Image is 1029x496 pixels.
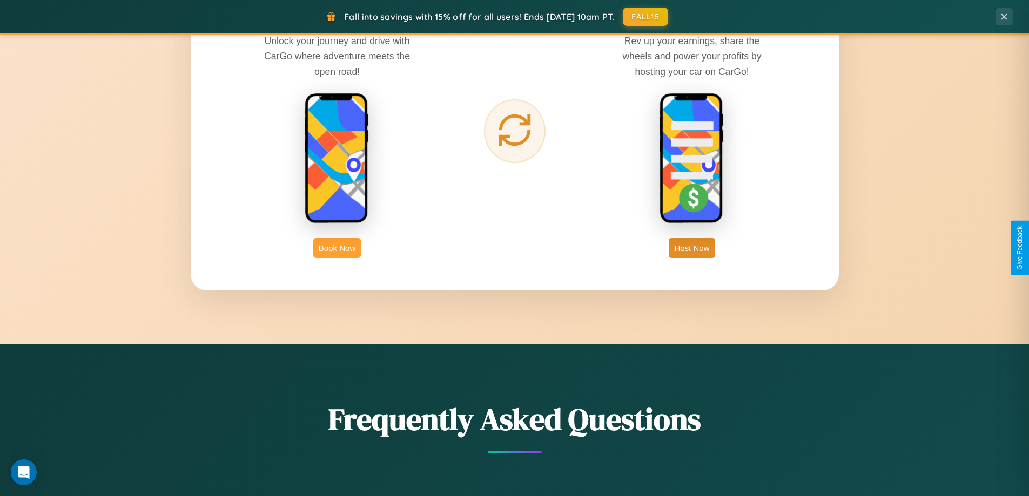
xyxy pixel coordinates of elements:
button: Book Now [313,238,361,258]
img: host phone [660,93,724,225]
button: FALL15 [623,8,668,26]
button: Host Now [669,238,715,258]
img: rent phone [305,93,369,225]
p: Rev up your earnings, share the wheels and power your profits by hosting your car on CarGo! [611,33,773,79]
h2: Frequently Asked Questions [191,398,839,440]
div: Give Feedback [1016,226,1024,270]
p: Unlock your journey and drive with CarGo where adventure meets the open road! [256,33,418,79]
span: Fall into savings with 15% off for all users! Ends [DATE] 10am PT. [344,11,615,22]
div: Open Intercom Messenger [11,459,37,485]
